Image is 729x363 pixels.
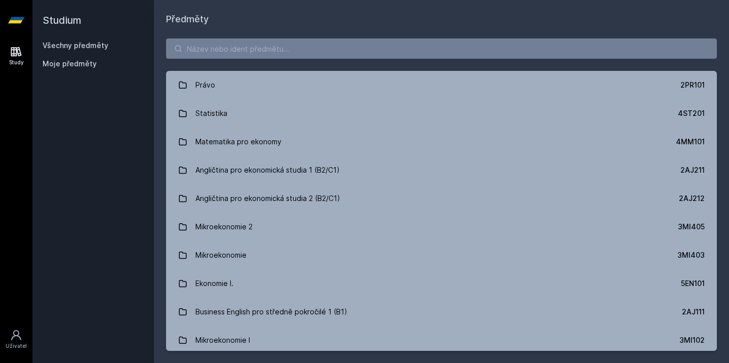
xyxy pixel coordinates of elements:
div: Matematika pro ekonomy [195,132,281,152]
div: Business English pro středně pokročilé 1 (B1) [195,302,347,322]
div: Mikroekonomie 2 [195,217,253,237]
div: Angličtina pro ekonomická studia 1 (B2/C1) [195,160,340,180]
div: Mikroekonomie [195,245,247,265]
a: Mikroekonomie 2 3MI405 [166,213,717,241]
div: Mikroekonomie I [195,330,250,350]
a: Statistika 4ST201 [166,99,717,128]
a: Ekonomie I. 5EN101 [166,269,717,298]
div: 4MM101 [676,137,705,147]
div: 3MI403 [677,250,705,260]
h1: Předměty [166,12,717,26]
div: 4ST201 [678,108,705,118]
div: Ekonomie I. [195,273,233,294]
div: 3MI405 [678,222,705,232]
a: Business English pro středně pokročilé 1 (B1) 2AJ111 [166,298,717,326]
div: 2AJ211 [680,165,705,175]
div: Statistika [195,103,227,124]
input: Název nebo ident předmětu… [166,38,717,59]
div: Právo [195,75,215,95]
div: Uživatel [6,342,27,350]
div: 2AJ111 [682,307,705,317]
a: Právo 2PR101 [166,71,717,99]
div: 5EN101 [681,278,705,289]
div: 3MI102 [679,335,705,345]
a: Mikroekonomie 3MI403 [166,241,717,269]
a: Angličtina pro ekonomická studia 2 (B2/C1) 2AJ212 [166,184,717,213]
span: Moje předměty [43,59,97,69]
a: Uživatel [2,324,30,355]
div: Angličtina pro ekonomická studia 2 (B2/C1) [195,188,340,209]
a: Study [2,41,30,71]
a: Angličtina pro ekonomická studia 1 (B2/C1) 2AJ211 [166,156,717,184]
div: 2PR101 [680,80,705,90]
a: Mikroekonomie I 3MI102 [166,326,717,354]
a: Matematika pro ekonomy 4MM101 [166,128,717,156]
div: Study [9,59,24,66]
a: Všechny předměty [43,41,108,50]
div: 2AJ212 [679,193,705,204]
